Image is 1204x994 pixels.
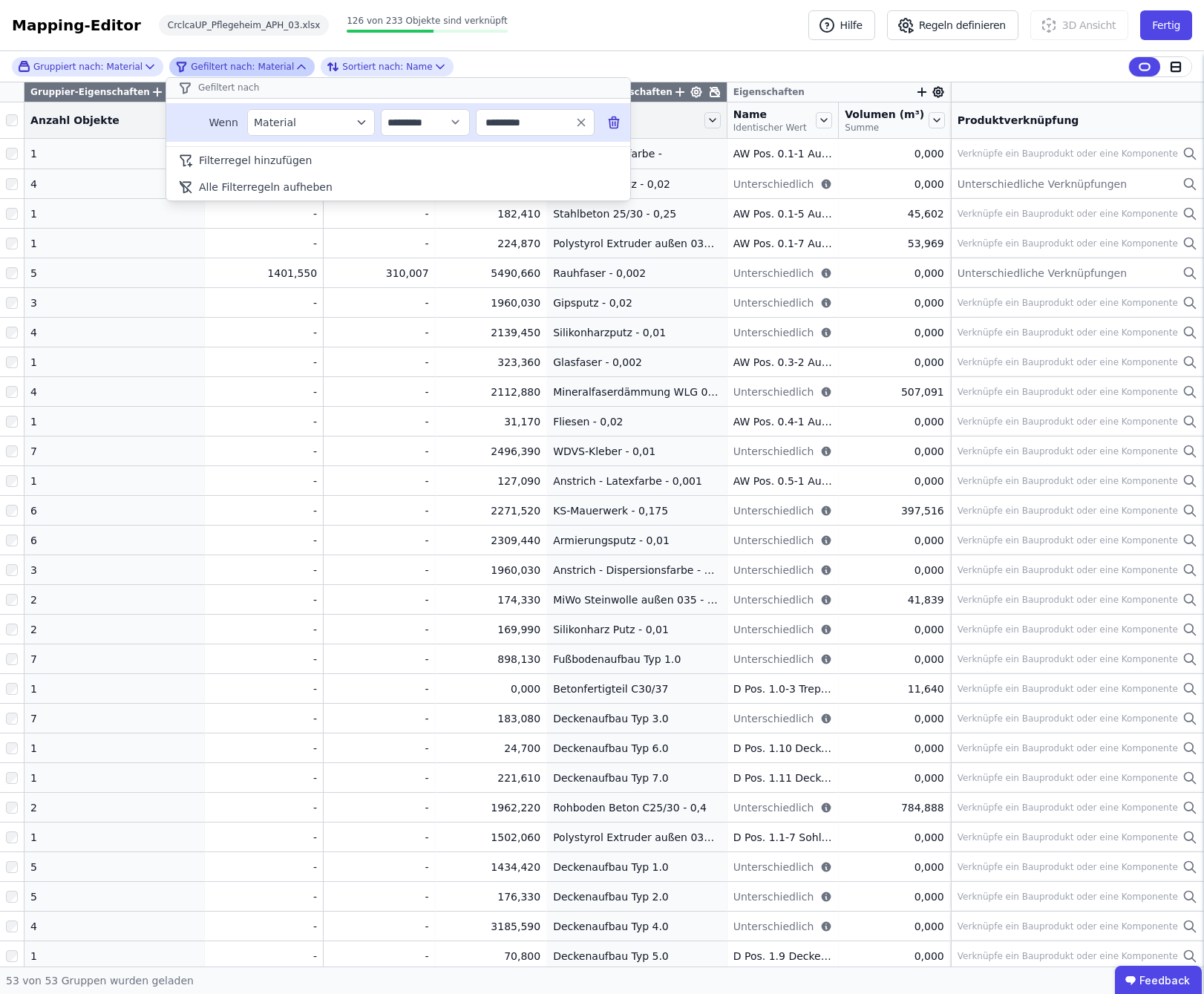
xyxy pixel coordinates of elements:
[199,153,312,168] span: Filterregel hinzufügen
[191,61,255,73] span: Gefiltert nach:
[175,115,238,130] span: Wenn
[327,58,432,76] div: Name
[254,115,353,130] div: Material
[347,16,507,26] span: 126 von 233 Objekte sind verknüpft
[33,61,103,73] span: Gruppiert nach:
[342,61,403,73] span: Sortiert nach:
[18,60,143,73] div: Material
[199,180,333,194] span: Alle Filterregeln aufheben
[12,15,141,36] div: Mapping-Editor
[887,10,1018,40] button: Regeln definieren
[175,58,294,76] div: Material
[1030,10,1128,40] button: 3D Ansicht
[1140,10,1192,40] button: Fertig
[159,15,329,36] div: CrclcaUP_Pflegeheim_APH_03.xlsx
[808,10,875,40] button: Hilfe
[247,109,375,136] button: filter_by
[166,78,630,99] div: Gefiltert nach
